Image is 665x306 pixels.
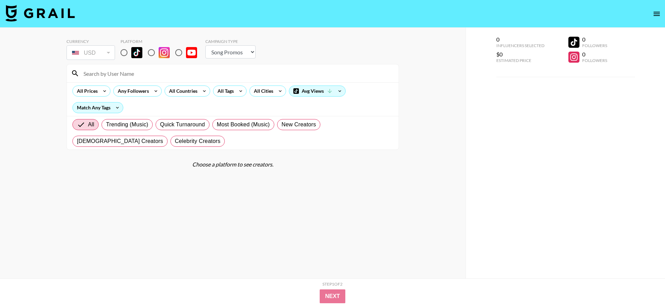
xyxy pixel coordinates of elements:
div: All Cities [250,86,275,96]
div: Choose a platform to see creators. [66,161,399,168]
img: Instagram [159,47,170,58]
div: Currency [66,39,115,44]
button: open drawer [650,7,664,21]
div: USD [68,47,114,59]
span: Quick Turnaround [160,120,205,129]
img: TikTok [131,47,142,58]
span: Most Booked (Music) [217,120,270,129]
input: Search by User Name [79,68,394,79]
div: Avg Views [289,86,345,96]
div: All Prices [73,86,99,96]
div: Currency is locked to USD [66,44,115,61]
span: New Creators [282,120,316,129]
button: Next [320,289,346,303]
div: 0 [582,36,607,43]
div: Campaign Type [205,39,256,44]
div: 0 [582,51,607,58]
div: Followers [582,58,607,63]
div: Influencers Selected [496,43,544,48]
span: Celebrity Creators [175,137,221,145]
div: Match Any Tags [73,102,123,113]
img: Grail Talent [6,5,75,21]
div: Platform [121,39,203,44]
span: All [88,120,94,129]
div: Any Followers [114,86,150,96]
div: Step 1 of 2 [322,281,343,287]
img: YouTube [186,47,197,58]
span: [DEMOGRAPHIC_DATA] Creators [77,137,163,145]
span: Trending (Music) [106,120,148,129]
div: Followers [582,43,607,48]
div: 0 [496,36,544,43]
div: $0 [496,51,544,58]
div: All Countries [165,86,199,96]
div: Estimated Price [496,58,544,63]
div: All Tags [213,86,235,96]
